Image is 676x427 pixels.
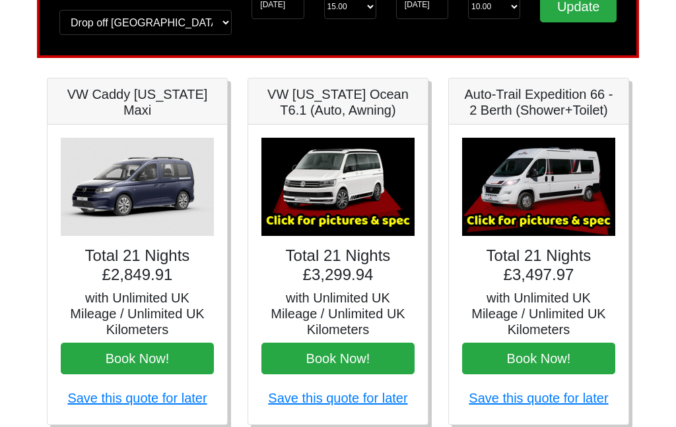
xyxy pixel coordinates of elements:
[67,391,207,405] a: Save this quote for later
[61,246,214,285] h4: Total 21 Nights £2,849.91
[61,86,214,118] h5: VW Caddy [US_STATE] Maxi
[268,391,407,405] a: Save this quote for later
[462,246,615,285] h4: Total 21 Nights £3,497.97
[462,290,615,337] h5: with Unlimited UK Mileage / Unlimited UK Kilometers
[261,138,415,236] img: VW California Ocean T6.1 (Auto, Awning)
[469,391,608,405] a: Save this quote for later
[462,343,615,374] button: Book Now!
[261,246,415,285] h4: Total 21 Nights £3,299.94
[462,138,615,236] img: Auto-Trail Expedition 66 - 2 Berth (Shower+Toilet)
[462,86,615,118] h5: Auto-Trail Expedition 66 - 2 Berth (Shower+Toilet)
[261,343,415,374] button: Book Now!
[61,290,214,337] h5: with Unlimited UK Mileage / Unlimited UK Kilometers
[261,86,415,118] h5: VW [US_STATE] Ocean T6.1 (Auto, Awning)
[61,343,214,374] button: Book Now!
[261,290,415,337] h5: with Unlimited UK Mileage / Unlimited UK Kilometers
[61,138,214,236] img: VW Caddy California Maxi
